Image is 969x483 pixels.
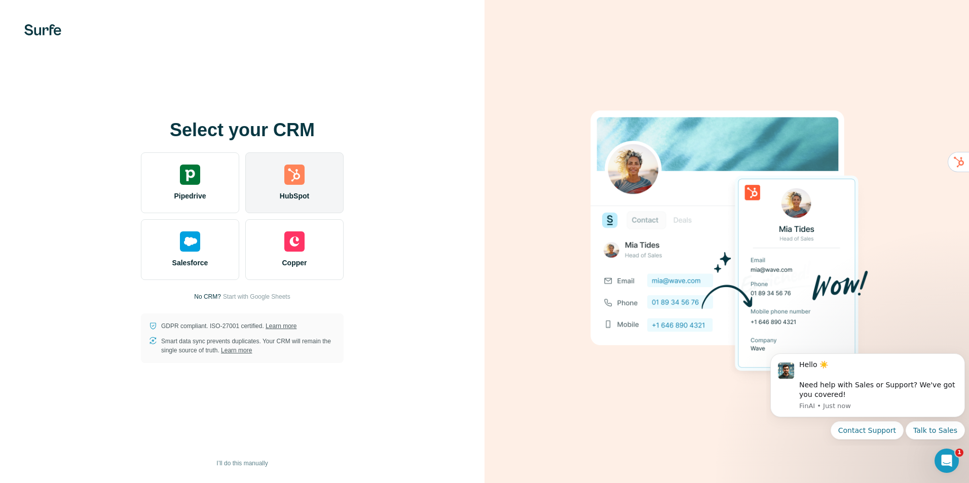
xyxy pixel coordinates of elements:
[766,344,969,446] iframe: Intercom notifications message
[209,456,275,471] button: I’ll do this manually
[266,323,296,330] a: Learn more
[284,231,305,252] img: copper's logo
[180,231,200,252] img: salesforce's logo
[161,321,296,331] p: GDPR compliant. ISO-27001 certified.
[221,347,252,354] a: Learn more
[174,191,206,201] span: Pipedrive
[955,449,963,457] span: 1
[180,165,200,185] img: pipedrive's logo
[161,337,336,355] p: Smart data sync prevents duplicates. Your CRM will remain the single source of truth.
[282,258,307,268] span: Copper
[24,24,61,35] img: Surfe's logo
[172,258,208,268] span: Salesforce
[141,120,344,140] h1: Select your CRM
[585,95,869,388] img: HUBSPOT image
[284,165,305,185] img: hubspot's logo
[216,459,268,468] span: I’ll do this manually
[280,191,309,201] span: HubSpot
[223,292,290,301] button: Start with Google Sheets
[935,449,959,473] iframe: Intercom live chat
[194,292,221,301] p: No CRM?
